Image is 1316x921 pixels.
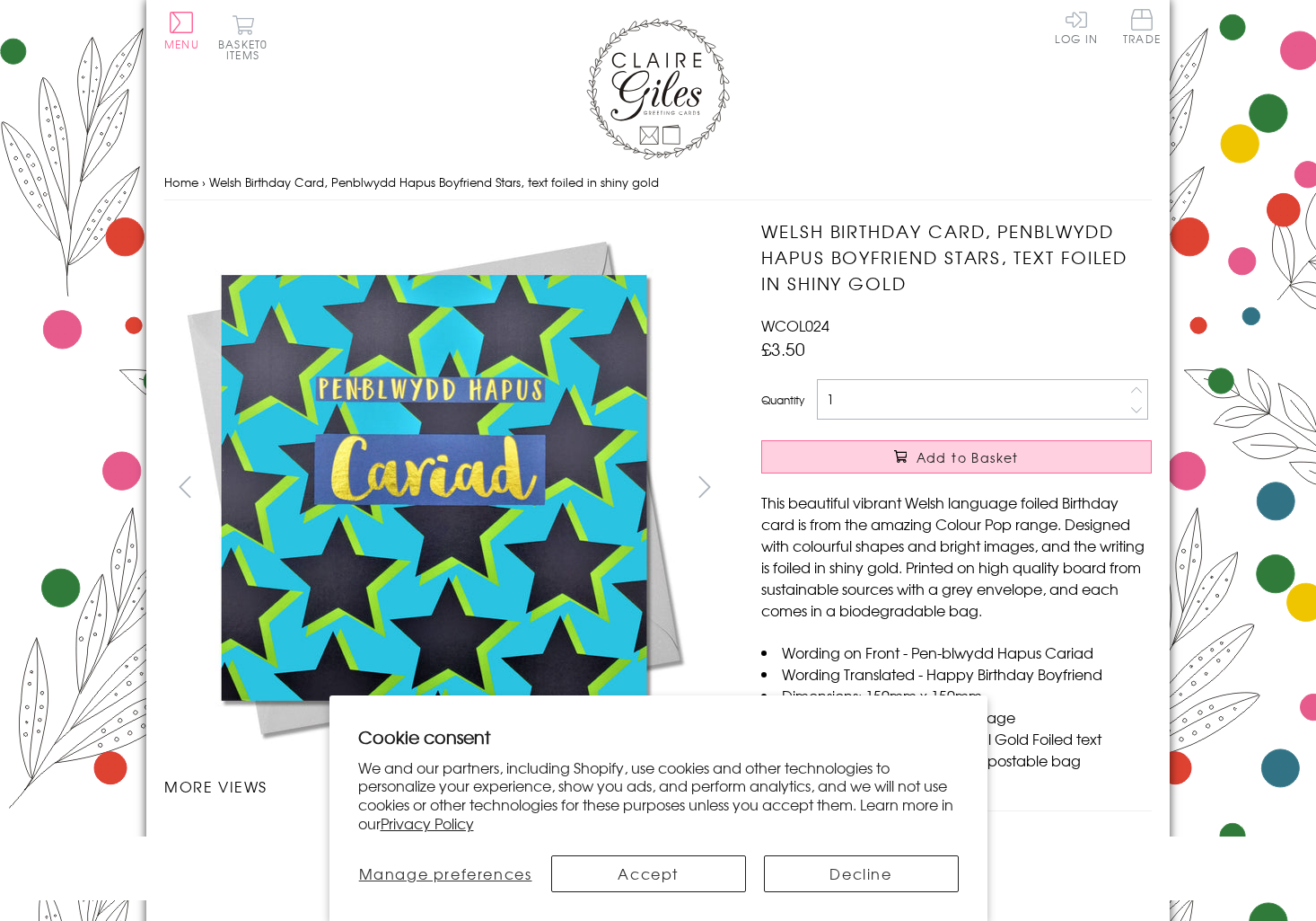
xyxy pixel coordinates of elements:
button: Accept [551,855,746,892]
span: Trade [1123,9,1161,44]
nav: breadcrumbs [164,164,1152,201]
span: Manage preferences [359,863,532,884]
span: WCOL024 [761,314,829,336]
img: Claire Giles Greetings Cards [586,18,730,160]
p: This beautiful vibrant Welsh language foiled Birthday card is from the amazing Colour Pop range. ... [761,491,1152,621]
button: Add to Basket [761,440,1152,474]
span: 0 items [226,36,268,63]
button: prev [164,466,205,507]
a: Log In [1055,9,1098,44]
li: Carousel Page 2 [304,815,444,855]
button: Manage preferences [357,855,532,892]
h2: Cookie consent [358,724,959,749]
button: Menu [164,12,199,49]
button: Basket0 items [218,14,268,60]
img: Welsh Birthday Card, Penblwydd Hapus Boyfriend Stars, text foiled in shiny gold [164,218,703,757]
li: Wording Translated - Happy Birthday Boyfriend [761,663,1152,685]
img: Welsh Birthday Card, Penblwydd Hapus Boyfriend Stars, text foiled in shiny gold [725,218,1264,757]
li: Dimensions: 150mm x 150mm [761,685,1152,706]
span: Menu [164,36,199,52]
span: Add to Basket [917,448,1019,466]
button: Decline [764,855,959,892]
span: › [202,173,206,190]
h3: More views [164,775,725,797]
ul: Carousel Pagination [164,815,725,894]
span: £3.50 [761,336,805,361]
li: Wording on Front - Pen-blwydd Hapus Cariad [761,642,1152,663]
a: Privacy Policy [381,812,474,834]
a: Trade [1123,9,1161,48]
button: next [685,466,725,507]
h1: Welsh Birthday Card, Penblwydd Hapus Boyfriend Stars, text foiled in shiny gold [761,218,1152,296]
li: Carousel Page 1 (Current Slide) [164,815,304,855]
a: Home [164,173,198,190]
label: Quantity [761,392,804,408]
p: We and our partners, including Shopify, use cookies and other technologies to personalize your ex... [358,758,959,833]
span: Welsh Birthday Card, Penblwydd Hapus Boyfriend Stars, text foiled in shiny gold [209,173,659,190]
